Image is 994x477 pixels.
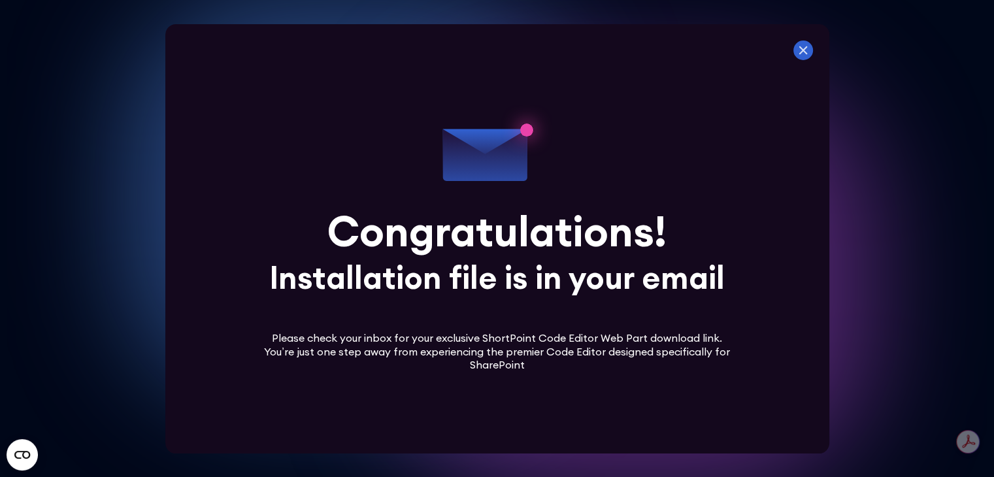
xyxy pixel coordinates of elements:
[269,262,725,293] div: Installation file is in your email
[259,331,735,372] div: Please check your inbox for your exclusive ShortPoint Code Editor Web Part download link. You’re ...
[759,326,994,477] iframe: Chat Widget
[7,439,38,470] button: Open CMP widget
[327,210,667,252] div: Congratulations!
